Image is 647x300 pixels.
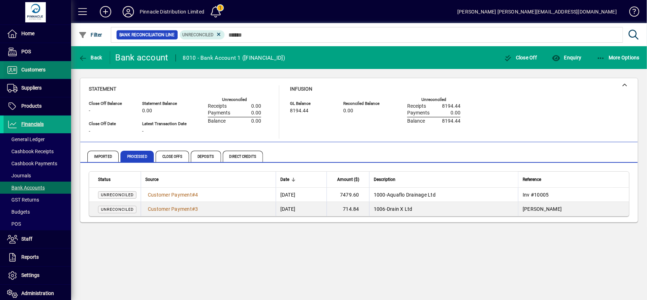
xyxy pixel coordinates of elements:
[624,1,638,25] a: Knowledge Base
[89,122,131,126] span: Close Off Date
[94,5,117,18] button: Add
[21,121,44,127] span: Financials
[192,192,195,198] span: #
[101,207,134,212] span: Unreconciled
[4,267,71,284] a: Settings
[117,5,140,18] button: Profile
[195,206,198,212] span: 3
[343,101,386,106] span: Reconciled Balance
[21,67,45,73] span: Customers
[208,110,230,116] span: Payments
[208,103,227,109] span: Receipts
[4,230,71,248] a: Staff
[523,192,549,198] span: Inv #10005
[21,31,34,36] span: Home
[21,236,32,242] span: Staff
[552,55,581,60] span: Enquiry
[89,108,90,114] span: -
[251,118,261,124] span: 0.00
[145,176,158,183] span: Source
[4,133,71,145] a: General Ledger
[142,108,152,114] span: 0.00
[387,192,436,198] span: Aquaflo Drainage Ltd
[79,32,102,38] span: Filter
[290,101,333,106] span: GL Balance
[87,151,119,162] span: Imported
[208,118,226,124] span: Balance
[374,192,385,198] span: 1000
[145,191,201,199] a: Customer Payment#4
[280,176,289,183] span: Date
[7,161,57,166] span: Cashbook Payments
[4,43,71,61] a: POS
[71,51,110,64] app-page-header-button: Back
[192,206,195,212] span: #
[451,110,460,116] span: 0.00
[7,221,21,227] span: POS
[504,55,537,60] span: Close Off
[4,248,71,266] a: Reports
[442,118,460,124] span: 8194.44
[7,185,45,191] span: Bank Accounts
[421,97,446,102] label: Unreconciled
[597,55,640,60] span: More Options
[4,170,71,182] a: Journals
[4,25,71,43] a: Home
[337,176,359,183] span: Amount ($)
[195,192,198,198] span: 4
[101,193,134,197] span: Unreconciled
[223,151,263,162] span: Direct Credits
[385,192,387,198] span: -
[407,103,426,109] span: Receipts
[148,206,192,212] span: Customer Payment
[183,52,285,64] div: 8010 - Bank Account 1 ([FINANCIAL_ID])
[21,272,39,278] span: Settings
[21,85,42,91] span: Suppliers
[21,290,54,296] span: Administration
[374,206,385,212] span: 1006
[251,110,261,116] span: 0.00
[290,108,308,114] span: 8194.44
[21,49,31,54] span: POS
[98,176,136,183] div: Status
[79,55,102,60] span: Back
[145,205,201,213] a: Customer Payment#3
[276,202,327,216] td: [DATE]
[387,206,413,212] span: Drain X Ltd
[343,108,353,114] span: 0.00
[331,176,366,183] div: Amount ($)
[115,52,168,63] div: Bank account
[142,101,187,106] span: Statement Balance
[327,202,369,216] td: 714.84
[407,110,430,116] span: Payments
[4,206,71,218] a: Budgets
[280,176,322,183] div: Date
[180,30,225,39] mat-chip: Reconciliation Status: Unreconciled
[595,51,642,64] button: More Options
[183,32,214,37] span: Unreconciled
[21,254,39,260] span: Reports
[120,151,154,162] span: Processed
[523,176,541,183] span: Reference
[4,157,71,170] a: Cashbook Payments
[77,51,104,64] button: Back
[77,28,104,41] button: Filter
[21,103,42,109] span: Products
[156,151,189,162] span: Close Offs
[119,31,175,38] span: Bank Reconciliation Line
[142,129,144,134] span: -
[385,206,387,212] span: -
[374,176,395,183] span: Description
[276,188,327,202] td: [DATE]
[4,61,71,79] a: Customers
[327,188,369,202] td: 7479.60
[89,101,131,106] span: Close Off Balance
[251,103,261,109] span: 0.00
[407,118,425,124] span: Balance
[98,176,110,183] span: Status
[148,192,192,198] span: Customer Payment
[7,173,31,178] span: Journals
[4,218,71,230] a: POS
[7,209,30,215] span: Budgets
[7,197,39,203] span: GST Returns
